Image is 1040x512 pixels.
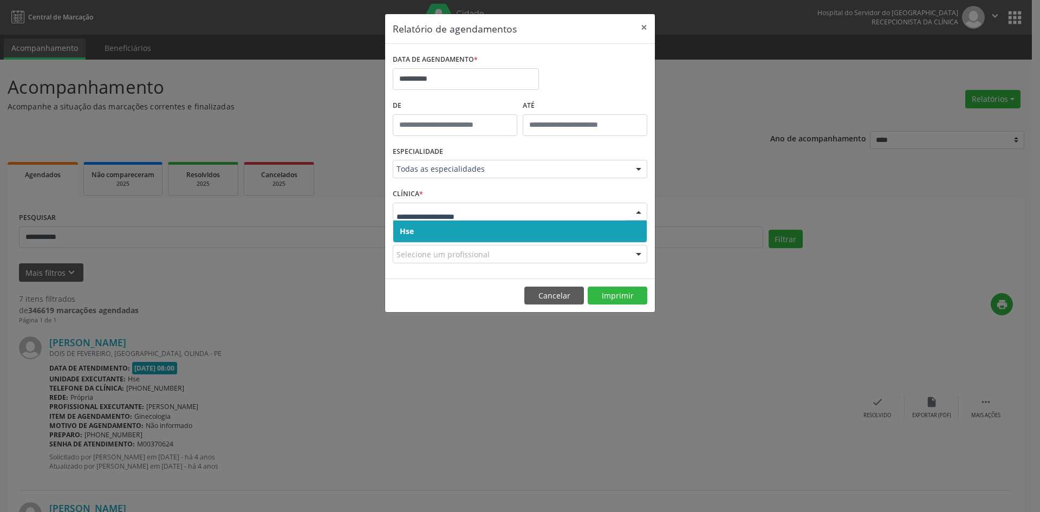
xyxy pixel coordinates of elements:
h5: Relatório de agendamentos [393,22,517,36]
label: ESPECIALIDADE [393,144,443,160]
label: DATA DE AGENDAMENTO [393,51,478,68]
button: Imprimir [588,287,647,305]
span: Todas as especialidades [396,164,625,174]
span: Hse [400,226,414,236]
label: De [393,98,517,114]
label: ATÉ [523,98,647,114]
span: Selecione um profissional [396,249,490,260]
label: CLÍNICA [393,186,423,203]
button: Close [633,14,655,41]
button: Cancelar [524,287,584,305]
